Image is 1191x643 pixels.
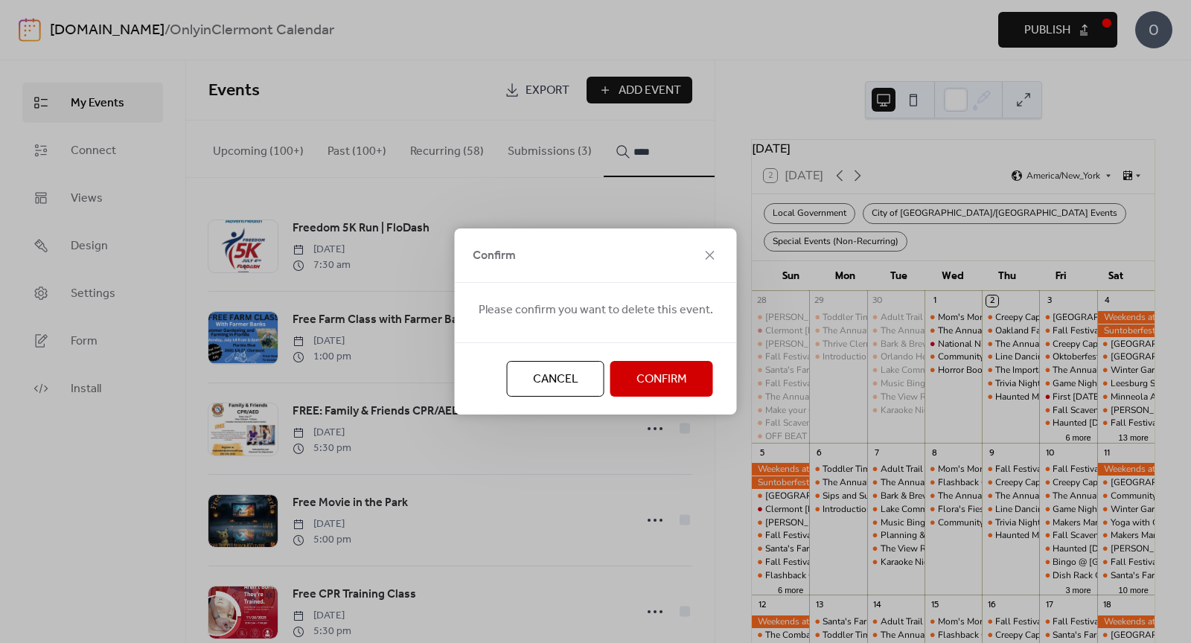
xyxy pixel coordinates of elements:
span: Confirm [636,371,687,388]
button: Confirm [610,361,713,397]
span: Confirm [473,247,516,265]
span: Please confirm you want to delete this event. [479,301,713,319]
button: Cancel [507,361,604,397]
span: Cancel [533,371,578,388]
